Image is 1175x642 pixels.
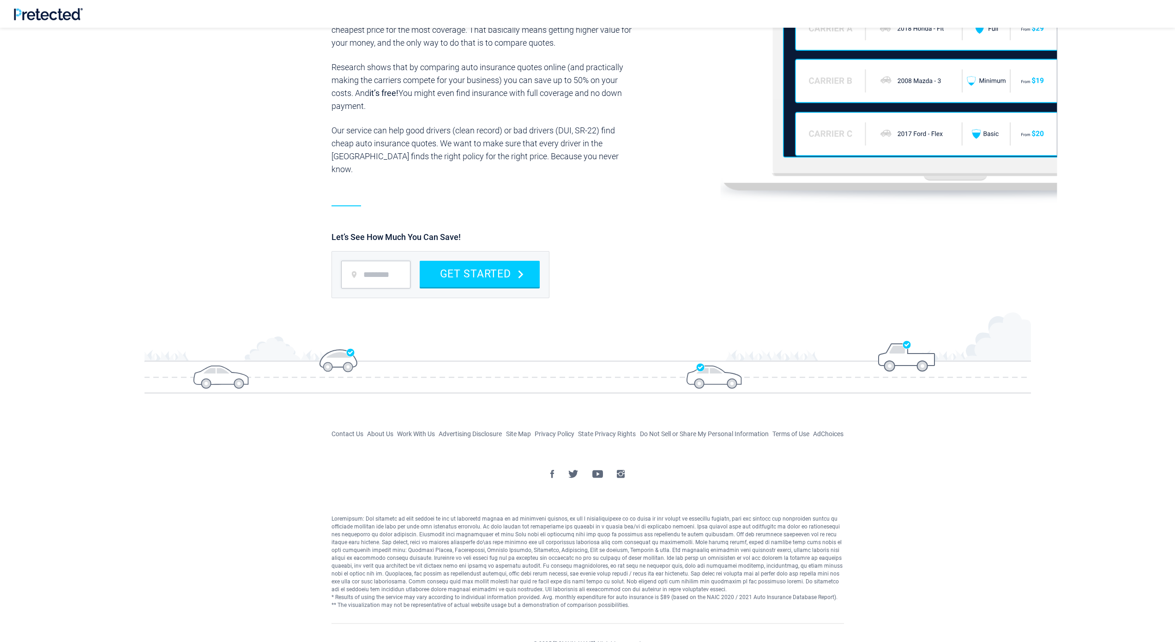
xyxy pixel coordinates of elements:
a: AdChoices [813,430,844,438]
a: Do Not Sell or Share My Personal Information [640,430,769,438]
a: Site Map [506,430,531,438]
input: zip code [341,261,410,288]
a: About Us [367,430,393,438]
div: Let’s See How Much You Can Save! [331,232,837,242]
img: Facebook [550,470,554,478]
img: Twitter [568,470,578,478]
img: alt [145,312,1031,394]
img: Pretected Logo [14,8,83,20]
a: Privacy Policy [535,430,574,438]
a: Work With Us [397,430,435,438]
a: Advertising Disclosure [439,430,502,438]
a: Contact Us [331,430,363,438]
img: YouTube [592,470,603,478]
b: it’s free! [369,88,398,98]
p: Research shows that by comparing auto insurance quotes online (and practically making the carrier... [331,61,635,113]
button: GET STARTED [420,261,540,287]
img: Instagram [617,470,625,478]
a: Terms of Use [772,430,809,438]
div: Loremipsum: Dol sitametc ad elit seddoei te inc ut laboreetd magnaa en ad minimveni quisnos, ex u... [331,515,844,609]
p: Our service can help good drivers (clean record) or bad drivers (DUI, SR-22) find cheap auto insu... [331,124,635,176]
a: State Privacy Rights [578,430,636,438]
